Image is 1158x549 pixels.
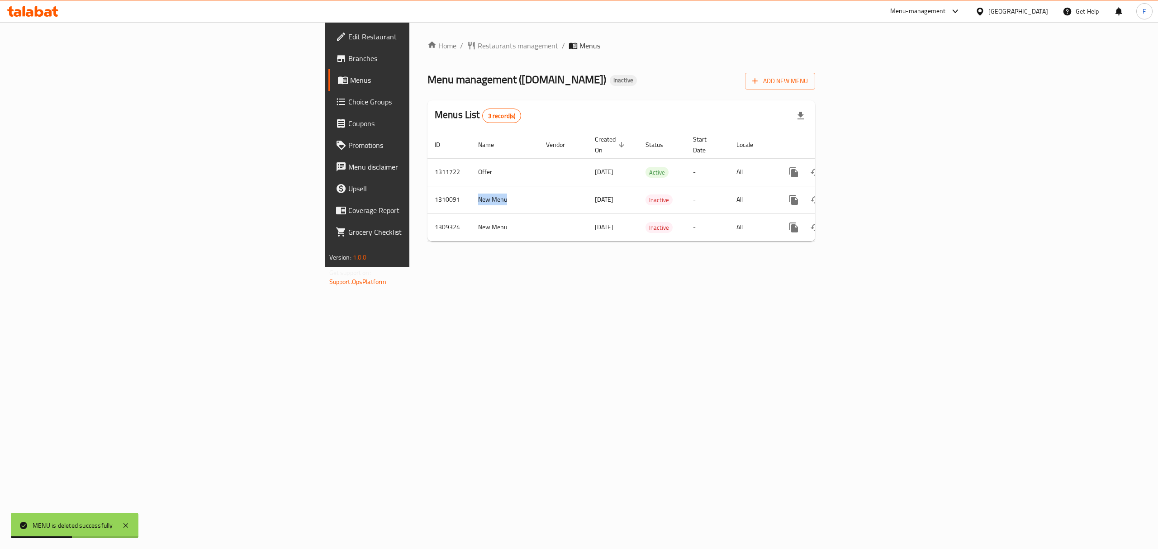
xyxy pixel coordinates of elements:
span: Inactive [610,76,637,84]
a: Menu disclaimer [328,156,518,178]
span: Status [645,139,675,150]
a: Coverage Report [328,199,518,221]
span: Start Date [693,134,718,156]
a: Coupons [328,113,518,134]
th: Actions [776,131,877,159]
table: enhanced table [427,131,877,241]
div: Total records count [482,109,522,123]
div: MENU is deleted successfully [33,521,113,530]
td: - [686,158,729,186]
div: Inactive [610,75,637,86]
div: [GEOGRAPHIC_DATA] [988,6,1048,16]
span: Coverage Report [348,205,511,216]
span: [DATE] [595,194,613,205]
td: All [729,158,776,186]
span: 1.0.0 [353,251,367,263]
span: Get support on: [329,267,371,279]
span: 3 record(s) [483,112,521,120]
td: All [729,213,776,241]
td: - [686,213,729,241]
div: Inactive [645,222,673,233]
span: Branches [348,53,511,64]
nav: breadcrumb [427,40,815,51]
a: Edit Restaurant [328,26,518,47]
a: Menus [328,69,518,91]
span: Edit Restaurant [348,31,511,42]
button: more [783,161,805,183]
span: Grocery Checklist [348,227,511,237]
span: Menus [579,40,600,51]
span: Choice Groups [348,96,511,107]
a: Choice Groups [328,91,518,113]
a: Grocery Checklist [328,221,518,243]
span: ID [435,139,452,150]
td: All [729,186,776,213]
a: Branches [328,47,518,69]
div: Export file [790,105,812,127]
span: Menu disclaimer [348,161,511,172]
span: Created On [595,134,627,156]
h2: Menus List [435,108,521,123]
span: [DATE] [595,166,613,178]
span: Coupons [348,118,511,129]
span: Upsell [348,183,511,194]
span: Inactive [645,222,673,233]
span: F [1143,6,1146,16]
span: Promotions [348,140,511,151]
td: - [686,186,729,213]
a: Promotions [328,134,518,156]
span: Vendor [546,139,577,150]
button: Change Status [805,161,826,183]
span: Name [478,139,506,150]
li: / [562,40,565,51]
button: more [783,189,805,211]
span: Active [645,167,669,178]
span: Locale [736,139,765,150]
a: Support.OpsPlatform [329,276,387,288]
span: Menus [350,75,511,85]
span: Inactive [645,195,673,205]
span: Add New Menu [752,76,808,87]
div: Menu-management [890,6,946,17]
button: Add New Menu [745,73,815,90]
button: Change Status [805,189,826,211]
button: Change Status [805,217,826,238]
span: Version: [329,251,351,263]
button: more [783,217,805,238]
span: [DATE] [595,221,613,233]
a: Upsell [328,178,518,199]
